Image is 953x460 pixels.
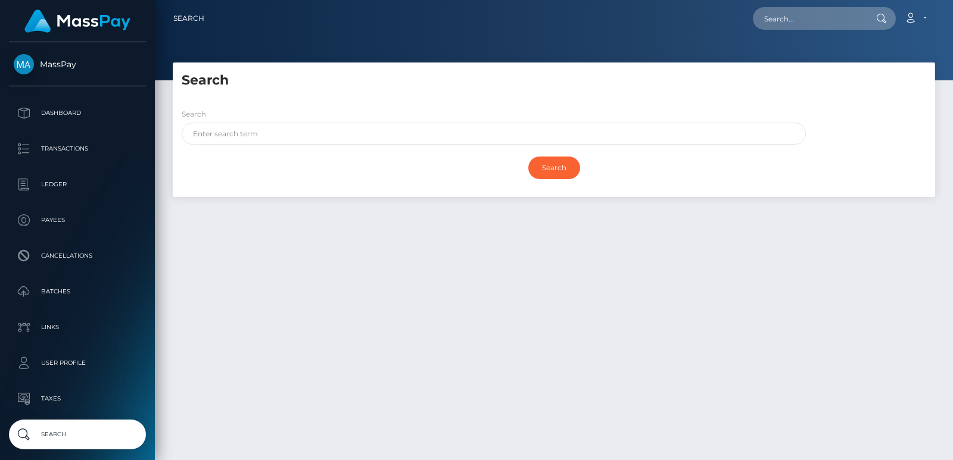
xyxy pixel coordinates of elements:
p: Ledger [14,176,141,193]
a: Dashboard [9,98,146,128]
input: Search... [753,7,865,30]
a: Transactions [9,134,146,164]
a: Search [9,420,146,449]
p: Taxes [14,390,141,408]
p: Links [14,318,141,336]
a: User Profile [9,348,146,378]
a: Search [173,6,204,31]
p: Transactions [14,140,141,158]
p: Batches [14,283,141,301]
label: Search [182,109,206,120]
p: Payees [14,211,141,229]
input: Search [528,157,580,179]
a: Taxes [9,384,146,414]
p: Cancellations [14,247,141,265]
a: Payees [9,205,146,235]
p: Search [14,425,141,443]
p: User Profile [14,354,141,372]
a: Batches [9,277,146,306]
a: Ledger [9,170,146,199]
span: MassPay [9,59,146,70]
a: Cancellations [9,241,146,271]
h5: Search [182,71,926,90]
p: Dashboard [14,104,141,122]
input: Enter search term [182,123,806,145]
img: MassPay Logo [24,10,130,33]
a: Links [9,312,146,342]
img: MassPay [14,54,34,74]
